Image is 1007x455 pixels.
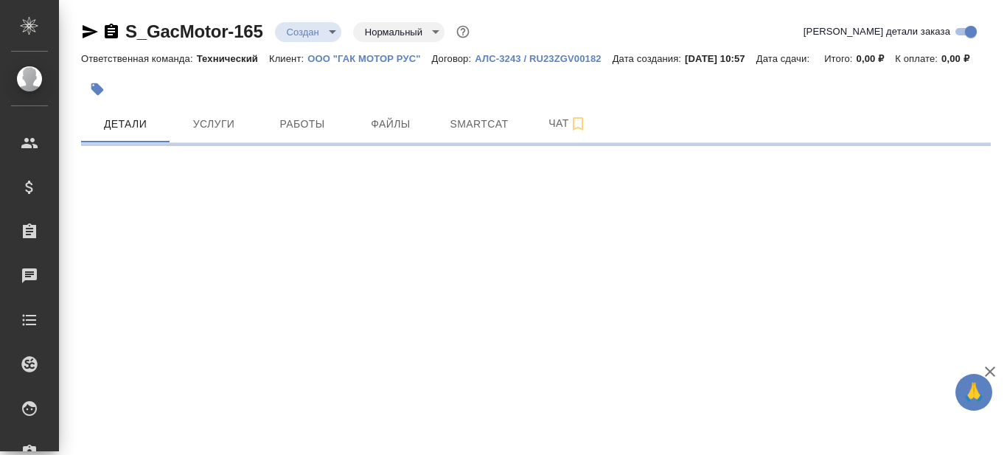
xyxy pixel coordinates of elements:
[756,53,813,64] p: Дата сдачи:
[90,115,161,133] span: Детали
[353,22,445,42] div: Создан
[355,115,426,133] span: Файлы
[178,115,249,133] span: Услуги
[955,374,992,411] button: 🙏
[804,24,950,39] span: [PERSON_NAME] детали заказа
[532,114,603,133] span: Чат
[475,52,612,64] a: АЛС-3243 / RU23ZGV00182
[941,53,980,64] p: 0,00 ₽
[81,53,197,64] p: Ответственная команда:
[685,53,756,64] p: [DATE] 10:57
[102,23,120,41] button: Скопировать ссылку
[453,22,473,41] button: Доп статусы указывают на важность/срочность заказа
[282,26,324,38] button: Создан
[961,377,986,408] span: 🙏
[81,23,99,41] button: Скопировать ссылку для ЯМессенджера
[613,53,685,64] p: Дата создания:
[444,115,515,133] span: Smartcat
[307,53,431,64] p: ООО "ГАК МОТОР РУС"
[857,53,896,64] p: 0,00 ₽
[269,53,307,64] p: Клиент:
[432,53,475,64] p: Договор:
[360,26,427,38] button: Нормальный
[824,53,856,64] p: Итого:
[307,52,431,64] a: ООО "ГАК МОТОР РУС"
[125,21,263,41] a: S_GacMotor-165
[475,53,612,64] p: АЛС-3243 / RU23ZGV00182
[275,22,341,42] div: Создан
[569,115,587,133] svg: Подписаться
[267,115,338,133] span: Работы
[197,53,269,64] p: Технический
[895,53,941,64] p: К оплате:
[81,73,114,105] button: Добавить тэг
